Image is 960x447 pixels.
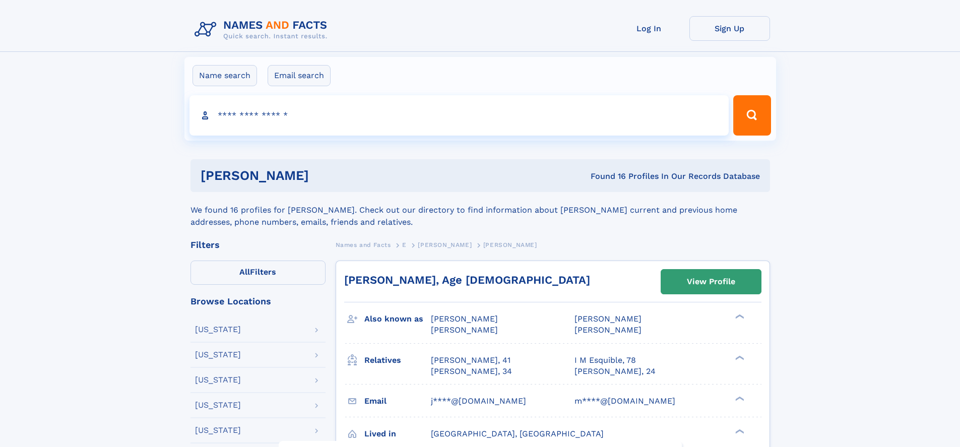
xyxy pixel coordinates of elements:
[689,16,770,41] a: Sign Up
[574,366,656,377] a: [PERSON_NAME], 24
[364,393,431,410] h3: Email
[344,274,590,286] a: [PERSON_NAME], Age [DEMOGRAPHIC_DATA]
[431,366,512,377] a: [PERSON_NAME], 34
[364,425,431,442] h3: Lived in
[687,270,735,293] div: View Profile
[431,314,498,324] span: [PERSON_NAME]
[268,65,331,86] label: Email search
[418,238,472,251] a: [PERSON_NAME]
[195,326,241,334] div: [US_STATE]
[195,351,241,359] div: [US_STATE]
[661,270,761,294] a: View Profile
[190,192,770,228] div: We found 16 profiles for [PERSON_NAME]. Check out our directory to find information about [PERSON...
[201,169,450,182] h1: [PERSON_NAME]
[190,240,326,249] div: Filters
[574,325,642,335] span: [PERSON_NAME]
[450,171,760,182] div: Found 16 Profiles In Our Records Database
[189,95,729,136] input: search input
[402,241,407,248] span: E
[402,238,407,251] a: E
[431,355,510,366] a: [PERSON_NAME], 41
[364,352,431,369] h3: Relatives
[431,325,498,335] span: [PERSON_NAME]
[195,426,241,434] div: [US_STATE]
[483,241,537,248] span: [PERSON_NAME]
[190,297,326,306] div: Browse Locations
[574,355,636,366] a: I M Esquible, 78
[574,314,642,324] span: [PERSON_NAME]
[609,16,689,41] a: Log In
[193,65,257,86] label: Name search
[195,401,241,409] div: [US_STATE]
[733,354,745,361] div: ❯
[733,95,771,136] button: Search Button
[364,310,431,328] h3: Also known as
[336,238,391,251] a: Names and Facts
[190,261,326,285] label: Filters
[418,241,472,248] span: [PERSON_NAME]
[733,395,745,402] div: ❯
[733,428,745,434] div: ❯
[190,16,336,43] img: Logo Names and Facts
[431,429,604,438] span: [GEOGRAPHIC_DATA], [GEOGRAPHIC_DATA]
[733,313,745,320] div: ❯
[239,267,250,277] span: All
[195,376,241,384] div: [US_STATE]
